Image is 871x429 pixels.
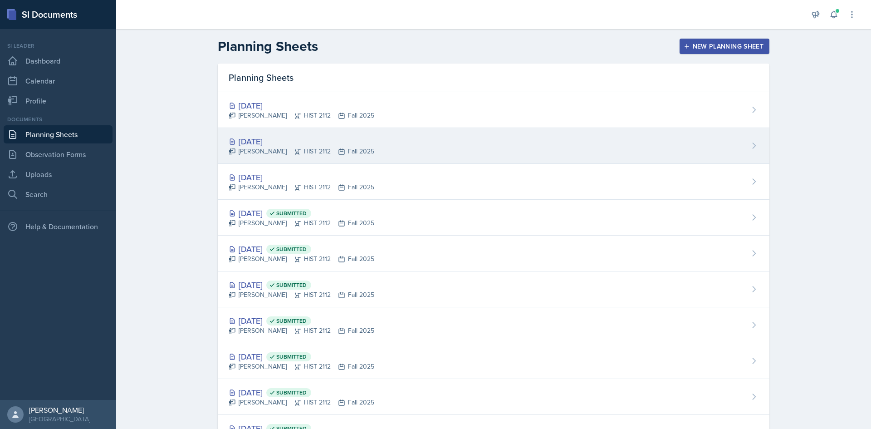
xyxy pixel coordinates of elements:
div: [PERSON_NAME] HIST 2112 Fall 2025 [229,362,374,371]
span: Submitted [276,246,307,253]
div: [DATE] [229,99,374,112]
a: Profile [4,92,113,110]
div: [PERSON_NAME] HIST 2112 Fall 2025 [229,218,374,228]
div: [PERSON_NAME] HIST 2112 Fall 2025 [229,147,374,156]
div: [GEOGRAPHIC_DATA] [29,414,90,424]
div: [PERSON_NAME] HIST 2112 Fall 2025 [229,290,374,300]
a: [DATE] Submitted [PERSON_NAME]HIST 2112Fall 2025 [218,307,769,343]
div: [DATE] [229,279,374,291]
div: [PERSON_NAME] HIST 2112 Fall 2025 [229,182,374,192]
div: [PERSON_NAME] HIST 2112 Fall 2025 [229,254,374,264]
a: Search [4,185,113,203]
span: Submitted [276,353,307,360]
a: [DATE] Submitted [PERSON_NAME]HIST 2112Fall 2025 [218,200,769,236]
h2: Planning Sheets [218,38,318,54]
a: Observation Forms [4,145,113,163]
a: Dashboard [4,52,113,70]
div: [DATE] [229,135,374,148]
a: Calendar [4,72,113,90]
div: [DATE] [229,171,374,183]
div: Documents [4,115,113,123]
div: [DATE] [229,386,374,399]
div: Planning Sheets [218,64,769,92]
div: [DATE] [229,207,374,219]
div: Help & Documentation [4,217,113,236]
span: Submitted [276,281,307,289]
span: Submitted [276,317,307,325]
a: [DATE] Submitted [PERSON_NAME]HIST 2112Fall 2025 [218,236,769,271]
div: [PERSON_NAME] HIST 2112 Fall 2025 [229,111,374,120]
div: [DATE] [229,243,374,255]
div: Si leader [4,42,113,50]
a: [DATE] Submitted [PERSON_NAME]HIST 2112Fall 2025 [218,271,769,307]
a: [DATE] [PERSON_NAME]HIST 2112Fall 2025 [218,164,769,200]
div: New Planning Sheet [685,43,763,50]
a: [DATE] Submitted [PERSON_NAME]HIST 2112Fall 2025 [218,379,769,415]
div: [PERSON_NAME] [29,405,90,414]
div: [DATE] [229,350,374,363]
a: Planning Sheets [4,125,113,143]
a: [DATE] Submitted [PERSON_NAME]HIST 2112Fall 2025 [218,343,769,379]
div: [PERSON_NAME] HIST 2112 Fall 2025 [229,326,374,335]
div: [DATE] [229,315,374,327]
button: New Planning Sheet [680,39,769,54]
span: Submitted [276,210,307,217]
a: [DATE] [PERSON_NAME]HIST 2112Fall 2025 [218,92,769,128]
a: Uploads [4,165,113,183]
div: [PERSON_NAME] HIST 2112 Fall 2025 [229,398,374,407]
span: Submitted [276,389,307,396]
a: [DATE] [PERSON_NAME]HIST 2112Fall 2025 [218,128,769,164]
